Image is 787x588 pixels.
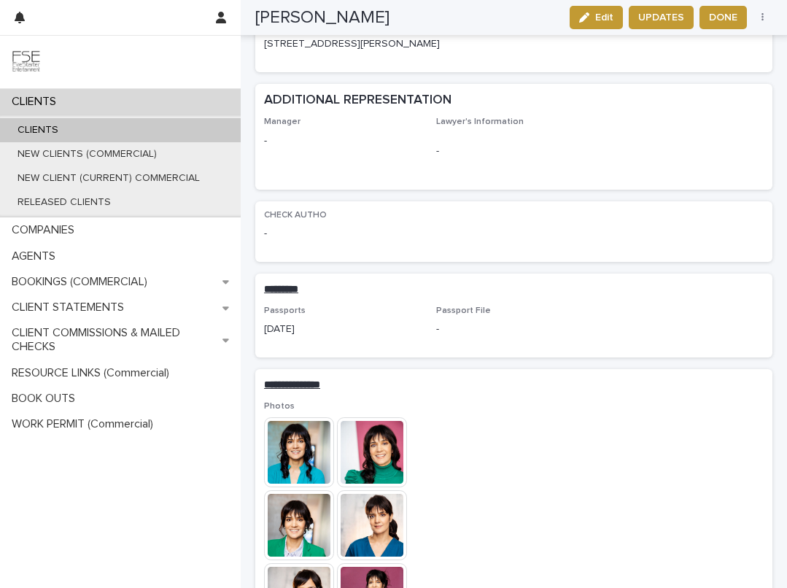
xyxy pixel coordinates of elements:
[6,275,159,289] p: BOOKINGS (COMMERCIAL)
[6,249,67,263] p: AGENTS
[6,124,70,136] p: CLIENTS
[12,47,41,77] img: 9JgRvJ3ETPGCJDhvPVA5
[638,10,684,25] span: UPDATES
[6,366,181,380] p: RESOURCE LINKS (Commercial)
[264,306,306,315] span: Passports
[264,117,301,126] span: Manager
[709,10,737,25] span: DONE
[699,6,747,29] button: DONE
[6,223,86,237] p: COMPANIES
[255,7,389,28] h2: [PERSON_NAME]
[436,117,524,126] span: Lawyer's Information
[6,417,165,431] p: WORK PERMIT (Commercial)
[6,326,222,354] p: CLIENT COMMISSIONS & MAILED CHECKS
[6,301,136,314] p: CLIENT STATEMENTS
[436,144,591,159] p: -
[264,134,419,149] p: -
[570,6,623,29] button: Edit
[264,402,295,411] span: Photos
[436,322,591,337] p: -
[6,392,87,406] p: BOOK OUTS
[264,93,451,109] h2: ADDITIONAL REPRESENTATION
[264,322,419,337] p: [DATE]
[436,306,491,315] span: Passport File
[629,6,694,29] button: UPDATES
[264,226,419,241] p: -
[264,211,327,220] span: CHECK AUTHO
[6,172,212,185] p: NEW CLIENT (CURRENT) COMMERCIAL
[595,12,613,23] span: Edit
[6,95,68,109] p: CLIENTS
[264,21,764,52] p: [STREET_ADDRESS][GEOGRAPHIC_DATA][STREET_ADDRESS] [GEOGRAPHIC_DATA][STREET_ADDRESS][STREET_ADDRES...
[6,196,123,209] p: RELEASED CLIENTS
[6,148,168,160] p: NEW CLIENTS (COMMERCIAL)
